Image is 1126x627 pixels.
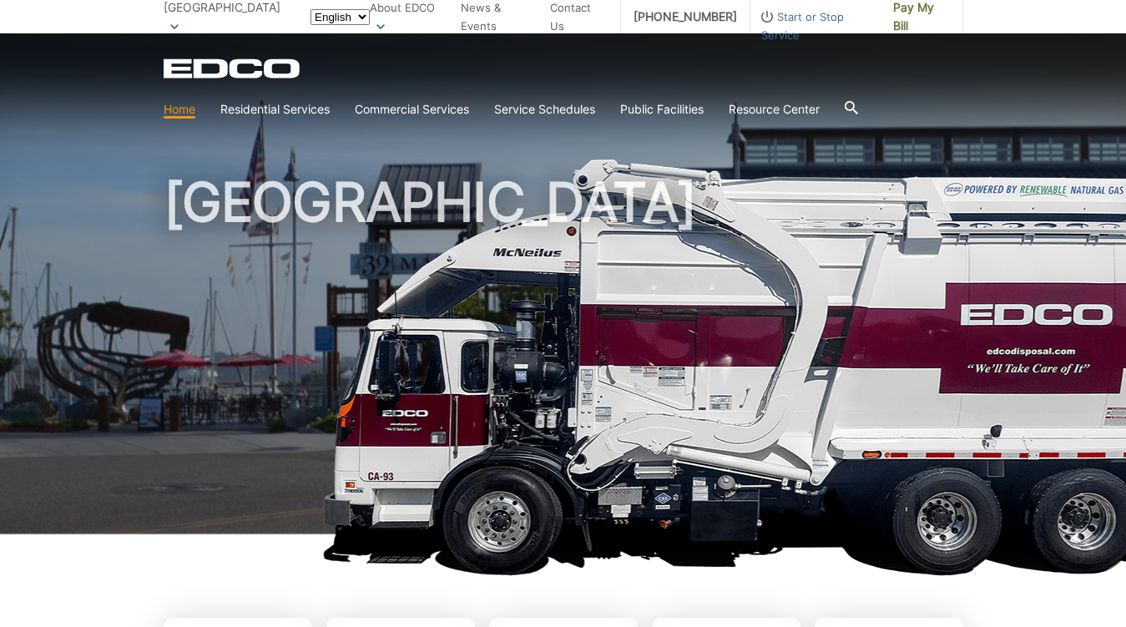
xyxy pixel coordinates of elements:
a: EDCD logo. Return to the homepage. [164,58,302,78]
a: Service Schedules [494,100,595,119]
select: Select a language [311,9,370,25]
h1: [GEOGRAPHIC_DATA] [164,175,963,542]
a: Home [164,100,195,119]
a: Resource Center [729,100,820,119]
a: Commercial Services [355,100,469,119]
a: Residential Services [220,100,330,119]
a: Public Facilities [620,100,704,119]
